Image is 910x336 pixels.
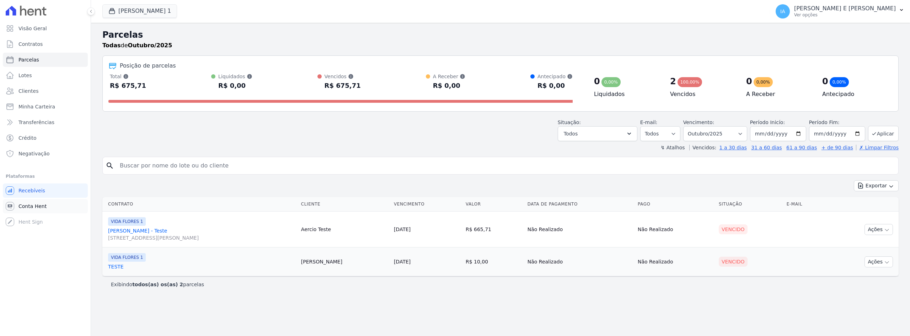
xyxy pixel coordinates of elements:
[719,145,747,150] a: 1 a 30 dias
[635,247,716,276] td: Não Realizado
[132,282,183,287] b: todos(as) os(as) 2
[102,197,298,212] th: Contrato
[537,80,573,91] div: R$ 0,00
[18,87,38,95] span: Clientes
[3,68,88,82] a: Lotes
[830,77,849,87] div: 0,00%
[564,129,578,138] span: Todos
[635,212,716,247] td: Não Realizado
[784,197,826,212] th: E-mail
[218,73,252,80] div: Liquidados
[746,90,811,98] h4: A Receber
[102,4,177,18] button: [PERSON_NAME] 1
[537,73,573,80] div: Antecipado
[822,76,828,87] div: 0
[809,119,865,126] label: Período Fim:
[3,131,88,145] a: Crédito
[3,100,88,114] a: Minha Carteira
[110,80,146,91] div: R$ 675,71
[635,197,716,212] th: Pago
[394,226,411,232] a: [DATE]
[108,227,295,241] a: [PERSON_NAME] - Teste[STREET_ADDRESS][PERSON_NAME]
[463,247,525,276] td: R$ 10,00
[750,119,785,125] label: Período Inicío:
[298,197,391,212] th: Cliente
[854,180,899,191] button: Exportar
[110,73,146,80] div: Total
[3,21,88,36] a: Visão Geral
[786,145,817,150] a: 61 a 90 dias
[716,197,784,212] th: Situação
[6,172,85,181] div: Plataformas
[116,159,895,173] input: Buscar por nome do lote ou do cliente
[594,90,659,98] h4: Liquidados
[864,256,893,267] button: Ações
[746,76,752,87] div: 0
[325,73,361,80] div: Vencidos
[640,119,658,125] label: E-mail:
[120,62,176,70] div: Posição de parcelas
[111,281,204,288] p: Exibindo parcelas
[525,247,635,276] td: Não Realizado
[525,212,635,247] td: Não Realizado
[822,90,887,98] h4: Antecipado
[856,145,899,150] a: ✗ Limpar Filtros
[325,80,361,91] div: R$ 675,71
[18,41,43,48] span: Contratos
[525,197,635,212] th: Data de Pagamento
[3,199,88,213] a: Conta Hent
[754,77,773,87] div: 0,00%
[3,37,88,51] a: Contratos
[18,119,54,126] span: Transferências
[689,145,716,150] label: Vencidos:
[660,145,685,150] label: ↯ Atalhos
[18,25,47,32] span: Visão Geral
[719,257,748,267] div: Vencido
[18,72,32,79] span: Lotes
[128,42,172,49] strong: Outubro/2025
[463,212,525,247] td: R$ 665,71
[780,9,785,14] span: IA
[108,234,295,241] span: [STREET_ADDRESS][PERSON_NAME]
[463,197,525,212] th: Valor
[678,77,702,87] div: 100,00%
[218,80,252,91] div: R$ 0,00
[106,161,114,170] i: search
[433,73,465,80] div: A Receber
[770,1,910,21] button: IA [PERSON_NAME] E [PERSON_NAME] Ver opções
[3,115,88,129] a: Transferências
[794,12,896,18] p: Ver opções
[868,126,899,141] button: Aplicar
[794,5,896,12] p: [PERSON_NAME] E [PERSON_NAME]
[102,28,899,41] h2: Parcelas
[18,56,39,63] span: Parcelas
[683,119,714,125] label: Vencimento:
[18,150,50,157] span: Negativação
[558,126,637,141] button: Todos
[433,80,465,91] div: R$ 0,00
[719,224,748,234] div: Vencido
[751,145,782,150] a: 31 a 60 dias
[821,145,853,150] a: + de 90 dias
[594,76,600,87] div: 0
[670,76,676,87] div: 2
[298,212,391,247] td: Aercio Teste
[18,203,47,210] span: Conta Hent
[108,217,146,226] span: VIDA FLORES 1
[18,103,55,110] span: Minha Carteira
[102,42,121,49] strong: Todas
[670,90,735,98] h4: Vencidos
[108,253,146,262] span: VIDA FLORES 1
[3,183,88,198] a: Recebíveis
[558,119,581,125] label: Situação:
[394,259,411,265] a: [DATE]
[864,224,893,235] button: Ações
[108,263,295,270] a: TESTE
[3,84,88,98] a: Clientes
[601,77,621,87] div: 0,00%
[102,41,172,50] p: de
[391,197,463,212] th: Vencimento
[18,187,45,194] span: Recebíveis
[3,53,88,67] a: Parcelas
[18,134,37,142] span: Crédito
